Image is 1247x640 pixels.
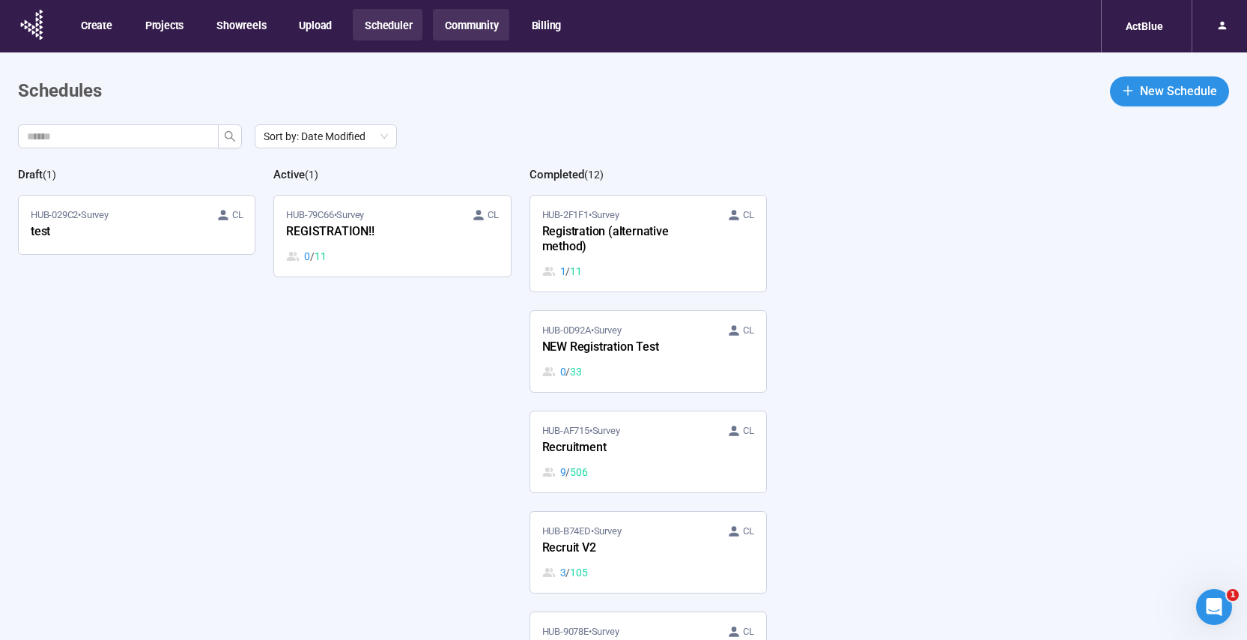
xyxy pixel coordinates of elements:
[542,338,707,357] div: NEW Registration Test
[542,564,588,581] div: 3
[542,223,707,257] div: Registration (alternative method)
[743,524,754,539] span: CL
[433,9,509,40] button: Community
[133,9,194,40] button: Projects
[286,223,451,242] div: REGISTRATION!!
[274,196,510,277] a: HUB-79C66•Survey CLREGISTRATION!!0 / 11
[1196,589,1232,625] iframe: Intercom live chat
[542,423,620,438] span: HUB-AF715 • Survey
[542,539,707,558] div: Recruit V2
[565,263,570,280] span: /
[743,323,754,338] span: CL
[1117,12,1172,40] div: ActBlue
[204,9,276,40] button: Showreels
[1140,82,1217,100] span: New Schedule
[530,411,766,492] a: HUB-AF715•Survey CLRecruitment9 / 506
[232,208,243,223] span: CL
[273,168,305,181] h2: Active
[542,208,619,223] span: HUB-2F1F1 • Survey
[1227,589,1239,601] span: 1
[542,464,588,480] div: 9
[570,263,582,280] span: 11
[218,124,242,148] button: search
[1122,85,1134,97] span: plus
[530,196,766,292] a: HUB-2F1F1•Survey CLRegistration (alternative method)1 / 11
[570,464,587,480] span: 506
[542,323,622,338] span: HUB-0D92A • Survey
[530,512,766,593] a: HUB-B74ED•Survey CLRecruit V23 / 105
[565,363,570,380] span: /
[743,624,754,639] span: CL
[542,624,619,639] span: HUB-9078E • Survey
[286,208,364,223] span: HUB-79C66 • Survey
[743,423,754,438] span: CL
[264,125,388,148] span: Sort by: Date Modified
[584,169,604,181] span: ( 12 )
[305,169,318,181] span: ( 1 )
[310,248,315,265] span: /
[69,9,123,40] button: Create
[530,168,584,181] h2: Completed
[1110,76,1229,106] button: plusNew Schedule
[18,77,102,106] h1: Schedules
[520,9,572,40] button: Billing
[743,208,754,223] span: CL
[542,263,582,280] div: 1
[286,248,326,265] div: 0
[542,524,622,539] span: HUB-B74ED • Survey
[565,564,570,581] span: /
[287,9,342,40] button: Upload
[570,564,587,581] span: 105
[31,223,195,242] div: test
[43,169,56,181] span: ( 1 )
[542,438,707,458] div: Recruitment
[530,311,766,392] a: HUB-0D92A•Survey CLNEW Registration Test0 / 33
[488,208,499,223] span: CL
[570,363,582,380] span: 33
[18,168,43,181] h2: Draft
[31,208,109,223] span: HUB-029C2 • Survey
[542,363,582,380] div: 0
[315,248,327,265] span: 11
[565,464,570,480] span: /
[353,9,422,40] button: Scheduler
[224,130,236,142] span: search
[19,196,255,254] a: HUB-029C2•Survey CLtest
